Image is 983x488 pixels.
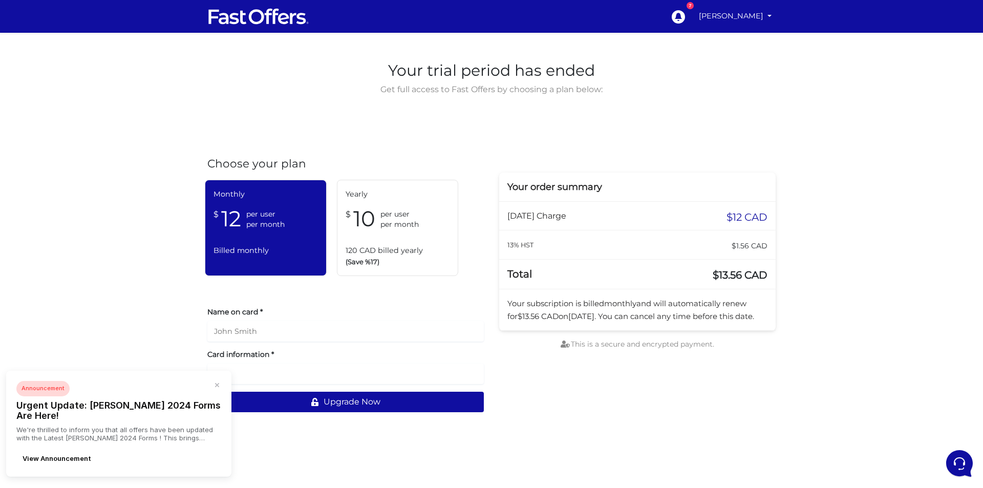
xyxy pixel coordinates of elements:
[12,70,193,100] a: Fast Offers SupportHuge Announcement: [URL][DOMAIN_NAME][DATE]
[207,392,484,412] button: Upgrade Now
[213,245,318,257] span: Billed monthly
[159,343,172,352] p: Help
[88,343,117,352] p: Messages
[507,181,602,193] span: Your order summary
[713,268,767,282] span: $13.56 CAD
[16,450,97,466] button: View Announcement
[378,83,606,96] span: Get full access to Fast Offers by choosing a plan below:
[165,57,188,66] a: See all
[207,321,484,342] input: John Smith
[213,188,318,200] span: Monthly
[23,167,167,178] input: Search for an Article...
[168,74,188,83] p: [DATE]
[16,104,188,125] button: Start a Conversation
[31,343,48,352] p: Home
[346,188,450,200] span: Yearly
[43,74,162,84] span: Fast Offers Support
[221,205,241,232] span: 12
[380,219,419,229] span: per month
[507,268,532,280] span: Total
[8,329,71,352] button: Home
[507,211,566,221] span: [DATE] Charge
[214,369,477,379] iframe: Secure card payment input frame
[353,205,375,232] span: 10
[71,329,134,352] button: Messages
[346,205,351,221] span: $
[43,86,162,96] p: Huge Announcement: [URL][DOMAIN_NAME]
[507,241,533,249] small: 13% HST
[732,239,767,253] span: $1.56 CAD
[16,57,83,66] span: Your Conversations
[8,8,172,41] h2: Hello [PERSON_NAME] 👋
[207,307,484,317] label: Name on card *
[380,209,419,219] span: per user
[568,311,594,321] span: [DATE]
[561,340,714,349] span: This is a secure and encrypted payment.
[127,145,188,154] a: Open Help Center
[16,426,221,442] p: We're thrilled to inform you that all offers have been updated with the Latest [PERSON_NAME] 2024...
[207,349,484,359] label: Card information *
[213,205,219,221] span: $
[16,381,70,396] strong: Announcement
[207,157,484,171] h4: Choose your plan
[944,448,975,479] iframe: Customerly Messenger Launcher
[346,257,450,267] span: (Save %17)
[378,58,606,83] span: Your trial period has ended
[134,329,197,352] button: Help
[16,75,37,95] img: dark
[687,2,694,9] div: 7
[246,219,285,229] span: per month
[604,299,636,308] span: monthly
[666,5,690,28] a: 7
[695,6,776,26] a: [PERSON_NAME]
[726,210,767,224] span: $12 CAD
[507,299,754,321] span: Your subscription is billed and will automatically renew for on . You can cancel any time before ...
[74,111,143,119] span: Start a Conversation
[16,400,221,421] h2: Urgent Update: [PERSON_NAME] 2024 Forms Are Here!
[246,209,285,219] span: per user
[16,145,70,154] span: Find an Answer
[518,311,559,321] span: $13.56 CAD
[346,245,450,257] span: 120 CAD billed yearly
